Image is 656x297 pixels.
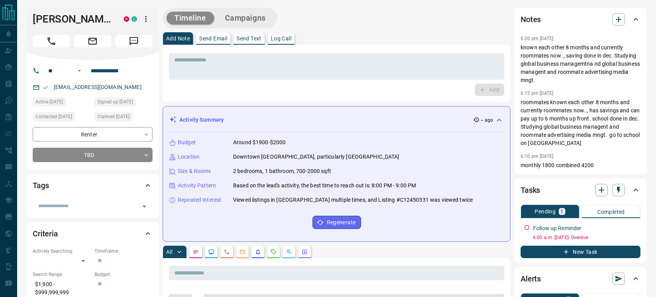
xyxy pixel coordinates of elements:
[166,36,190,41] p: Add Note
[233,167,331,175] p: 2 bedrooms, 1 bathroom, 700-2000 sqft
[54,84,142,90] a: [EMAIL_ADDRESS][DOMAIN_NAME]
[233,196,473,204] p: Viewed listings in [GEOGRAPHIC_DATA] multiple times, and Listing #C12450331 was viewed twice
[193,249,199,255] svg: Notes
[521,161,640,169] p: monthly 1800 combined 4200
[533,224,581,232] p: Follow up Reminder
[97,98,133,106] span: Signed up [DATE]
[179,116,224,124] p: Activity Summary
[166,249,172,255] p: All
[521,273,541,285] h2: Alerts
[521,10,640,29] div: Notes
[33,227,58,240] h2: Criteria
[33,224,153,243] div: Criteria
[124,16,129,22] div: property.ca
[74,35,111,47] span: Email
[33,127,153,142] div: Renter
[271,36,291,41] p: Log Call
[521,13,541,26] h2: Notes
[97,113,130,121] span: Claimed [DATE]
[521,181,640,199] div: Tasks
[95,248,153,255] p: Timeframe:
[75,66,84,75] button: Open
[533,234,640,241] p: 6:00 a.m. [DATE] - Overdue
[286,249,292,255] svg: Opportunities
[560,209,563,214] p: 1
[521,91,554,96] p: 6:15 pm [DATE]
[115,35,153,47] span: Message
[535,209,556,214] p: Pending
[178,182,216,190] p: Activity Pattern
[255,249,261,255] svg: Listing Alerts
[33,271,91,278] p: Search Range:
[270,249,277,255] svg: Requests
[521,98,640,147] p: roommates known each other 8 months and currently roommates now.., has savings and can pay up to ...
[178,167,211,175] p: Size & Rooms
[33,98,91,108] div: Fri Oct 10 2025
[312,216,361,229] button: Regenerate
[521,184,540,196] h2: Tasks
[217,12,274,24] button: Campaigns
[233,153,400,161] p: Downtown [GEOGRAPHIC_DATA], particularly [GEOGRAPHIC_DATA]
[95,98,153,108] div: Wed Aug 09 2023
[169,113,504,127] div: Activity Summary-- ago
[224,249,230,255] svg: Calls
[35,98,63,106] span: Active [DATE]
[33,179,49,192] h2: Tags
[33,176,153,195] div: Tags
[178,138,196,147] p: Budget
[33,13,112,25] h1: [PERSON_NAME]
[239,249,246,255] svg: Emails
[33,112,91,123] div: Sat Oct 11 2025
[132,16,137,22] div: condos.ca
[35,113,72,121] span: Contacted [DATE]
[208,249,214,255] svg: Lead Browsing Activity
[521,154,554,159] p: 6:10 pm [DATE]
[33,248,91,255] p: Actively Searching:
[521,44,640,84] p: known each other 8 months and currently roommates now.., saving done in dec. Studying global busi...
[302,249,308,255] svg: Agent Actions
[237,36,261,41] p: Send Text
[233,182,416,190] p: Based on the lead's activity, the best time to reach out is: 8:00 PM - 9:00 PM
[199,36,227,41] p: Send Email
[481,117,493,124] p: -- ago
[178,153,200,161] p: Location
[521,246,640,258] button: New Task
[521,269,640,288] div: Alerts
[33,35,70,47] span: Call
[521,36,554,41] p: 6:20 pm [DATE]
[597,209,625,215] p: Completed
[167,12,214,24] button: Timeline
[233,138,286,147] p: Around $1900-$2000
[95,271,153,278] p: Budget:
[95,112,153,123] div: Wed Aug 09 2023
[43,85,48,90] svg: Email Verified
[139,201,150,212] button: Open
[178,196,221,204] p: Repeated Interest
[33,148,153,162] div: TBD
